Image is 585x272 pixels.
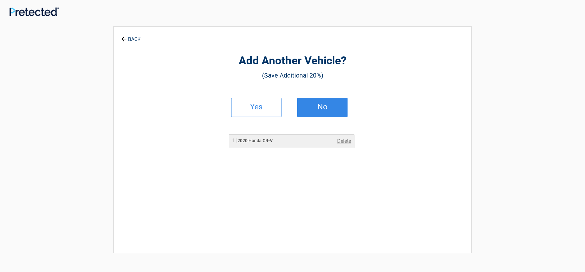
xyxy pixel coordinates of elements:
img: Main Logo [9,7,59,16]
h2: No [304,105,341,109]
h2: Add Another Vehicle? [148,54,437,68]
a: BACK [120,31,142,42]
h3: (Save Additional 20%) [148,70,437,81]
h2: 2020 Honda CR-V [232,137,273,144]
a: Delete [337,137,351,145]
span: 1 | [232,137,237,143]
h2: Yes [238,105,275,109]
